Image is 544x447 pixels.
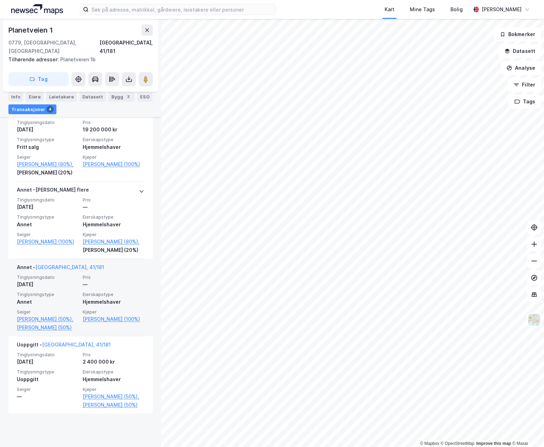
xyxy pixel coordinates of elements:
[83,375,144,384] div: Hjemmelshaver
[83,315,144,323] a: [PERSON_NAME] (100%)
[17,352,78,358] span: Tinglysningsdato
[8,56,60,62] span: Tilhørende adresser:
[17,375,78,384] div: Uoppgitt
[17,274,78,280] span: Tinglysningsdato
[26,92,43,102] div: Eiere
[494,27,541,41] button: Bokmerker
[83,214,144,220] span: Eierskapstype
[17,220,78,229] div: Annet
[83,143,144,151] div: Hjemmelshaver
[498,44,541,58] button: Datasett
[17,125,78,134] div: [DATE]
[11,4,63,15] img: logo.a4113a55bc3d86da70a041830d287a7e.svg
[17,263,104,274] div: Annet -
[83,352,144,358] span: Pris
[83,291,144,297] span: Eierskapstype
[501,61,541,75] button: Analyse
[17,154,78,160] span: Selger
[8,39,99,55] div: 0779, [GEOGRAPHIC_DATA], [GEOGRAPHIC_DATA]
[99,39,153,55] div: [GEOGRAPHIC_DATA], 41/181
[46,92,77,102] div: Leietakere
[410,5,435,14] div: Mine Tags
[125,93,132,100] div: 3
[109,92,135,102] div: Bygg
[385,5,394,14] div: Kart
[83,197,144,203] span: Pris
[17,238,78,246] a: [PERSON_NAME] (100%)
[17,386,78,392] span: Selger
[441,441,475,446] a: OpenStreetMap
[83,154,144,160] span: Kjøper
[83,280,144,289] div: —
[509,413,544,447] div: Kontrollprogram for chat
[420,441,439,446] a: Mapbox
[83,274,144,280] span: Pris
[482,5,522,14] div: [PERSON_NAME]
[83,137,144,143] span: Eierskapstype
[17,358,78,366] div: [DATE]
[8,104,56,114] div: Transaksjoner
[42,342,111,348] a: [GEOGRAPHIC_DATA], 41/181
[8,72,69,86] button: Tag
[17,143,78,151] div: Fritt salg
[89,4,276,15] input: Søk på adresse, matrikkel, gårdeiere, leietakere eller personer
[17,392,78,401] div: —
[509,413,544,447] iframe: Chat Widget
[17,186,89,197] div: Annet - [PERSON_NAME] flere
[8,55,147,64] div: Planetveien 1b
[17,137,78,143] span: Tinglysningstype
[83,232,144,238] span: Kjøper
[17,232,78,238] span: Selger
[83,369,144,375] span: Eierskapstype
[508,78,541,92] button: Filter
[83,220,144,229] div: Hjemmelshaver
[83,386,144,392] span: Kjøper
[509,95,541,109] button: Tags
[137,92,152,102] div: ESG
[17,369,78,375] span: Tinglysningstype
[83,125,144,134] div: 19 200 000 kr
[17,169,78,177] div: [PERSON_NAME] (20%)
[528,313,541,326] img: Z
[83,392,144,401] a: [PERSON_NAME] (50%),
[17,341,111,352] div: Uoppgitt -
[17,280,78,289] div: [DATE]
[17,119,78,125] span: Tinglysningsdato
[83,238,144,246] a: [PERSON_NAME] (80%),
[83,298,144,306] div: Hjemmelshaver
[83,119,144,125] span: Pris
[17,203,78,211] div: [DATE]
[83,401,144,409] a: [PERSON_NAME] (50%)
[83,358,144,366] div: 2 400 000 kr
[17,315,78,323] a: [PERSON_NAME] (50%),
[17,197,78,203] span: Tinglysningsdato
[17,323,78,332] a: [PERSON_NAME] (50%)
[17,291,78,297] span: Tinglysningstype
[17,160,78,169] a: [PERSON_NAME] (80%),
[17,214,78,220] span: Tinglysningstype
[83,160,144,169] a: [PERSON_NAME] (100%)
[8,25,54,36] div: Planetveien 1
[8,92,23,102] div: Info
[83,309,144,315] span: Kjøper
[450,5,463,14] div: Bolig
[80,92,106,102] div: Datasett
[17,309,78,315] span: Selger
[83,203,144,211] div: —
[17,298,78,306] div: Annet
[83,246,144,254] div: [PERSON_NAME] (20%)
[35,264,104,270] a: [GEOGRAPHIC_DATA], 41/181
[47,106,54,113] div: 4
[476,441,511,446] a: Improve this map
